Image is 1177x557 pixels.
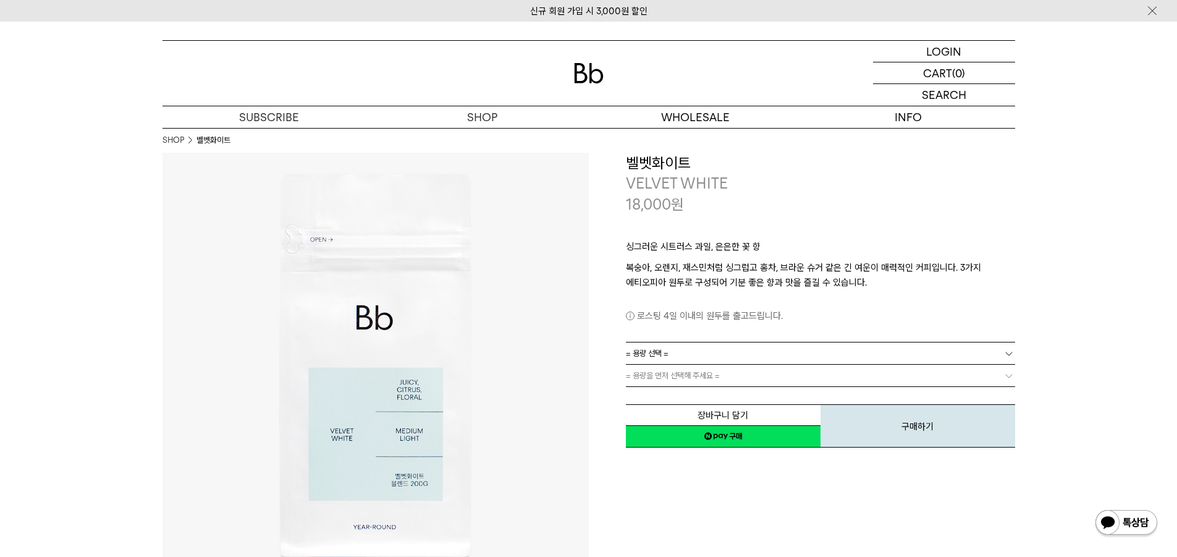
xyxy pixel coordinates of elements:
[626,308,1015,323] p: 로스팅 4일 이내의 원두를 출고드립니다.
[626,173,1015,194] p: VELVET WHITE
[802,106,1015,128] p: INFO
[821,404,1015,448] button: 구매하기
[923,62,952,83] p: CART
[530,6,648,17] a: 신규 회원 가입 시 3,000원 할인
[626,404,821,426] button: 장바구니 담기
[626,365,720,386] span: = 용량을 먼저 선택해 주세요 =
[574,63,604,83] img: 로고
[162,106,376,128] a: SUBSCRIBE
[626,342,669,364] span: = 용량 선택 =
[671,195,684,213] span: 원
[873,62,1015,84] a: CART (0)
[626,260,1015,290] p: 복숭아, 오렌지, 재스민처럼 싱그럽고 홍차, 브라운 슈거 같은 긴 여운이 매력적인 커피입니다. 3가지 에티오피아 원두로 구성되어 기분 좋은 향과 맛을 즐길 수 있습니다.
[626,425,821,448] a: 새창
[952,62,965,83] p: (0)
[376,106,589,128] a: SHOP
[922,84,966,106] p: SEARCH
[626,153,1015,174] h3: 벨벳화이트
[1094,509,1158,538] img: 카카오톡 채널 1:1 채팅 버튼
[196,134,230,147] li: 벨벳화이트
[873,41,1015,62] a: LOGIN
[626,239,1015,260] p: 싱그러운 시트러스 과일, 은은한 꽃 향
[626,194,684,215] p: 18,000
[162,134,184,147] a: SHOP
[926,41,961,62] p: LOGIN
[589,106,802,128] p: WHOLESALE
